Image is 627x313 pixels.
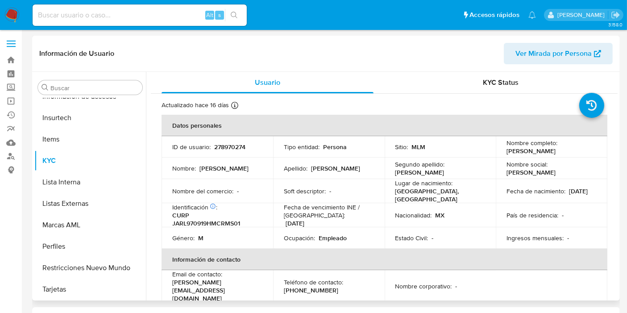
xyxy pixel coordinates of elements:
p: Teléfono de contacto : [284,278,343,286]
a: Salir [611,10,620,20]
p: Nombre completo : [507,139,557,147]
p: [PERSON_NAME] [507,147,556,155]
th: Información de contacto [162,249,607,270]
th: Datos personales [162,115,607,136]
button: Restricciones Nuevo Mundo [34,257,146,279]
button: Tarjetas [34,279,146,300]
p: [PERSON_NAME] [507,168,556,176]
p: [PERSON_NAME] [311,164,360,172]
p: Nombre del comercio : [172,187,233,195]
p: - [562,211,564,219]
p: [PERSON_NAME] [199,164,249,172]
button: search-icon [225,9,243,21]
span: s [218,11,221,19]
p: País de residencia : [507,211,558,219]
p: 278970274 [214,143,245,151]
input: Buscar [50,84,139,92]
p: MLM [412,143,426,151]
a: Notificaciones [528,11,536,19]
p: Nombre corporativo : [395,282,452,290]
button: Ver Mirada por Persona [504,43,613,64]
p: M [198,234,203,242]
span: Usuario [255,77,280,88]
p: Identificación : [172,203,217,211]
p: Tipo entidad : [284,143,320,151]
span: Ver Mirada por Persona [515,43,592,64]
p: Segundo apellido : [395,160,445,168]
span: Alt [206,11,213,19]
p: Ocupación : [284,234,315,242]
p: Apellido : [284,164,307,172]
p: Email de contacto : [172,270,222,278]
button: Buscar [42,84,49,91]
span: Accesos rápidos [469,10,519,20]
button: Marcas AML [34,214,146,236]
p: - [329,187,331,195]
p: ID de usuario : [172,143,211,151]
p: marianathalie.grajeda@mercadolibre.com.mx [557,11,608,19]
p: Nombre : [172,164,196,172]
p: [DATE] [569,187,588,195]
p: Estado Civil : [395,234,428,242]
input: Buscar usuario o caso... [33,9,247,21]
h1: Información de Usuario [39,49,114,58]
p: MX [436,211,445,219]
p: CURP JARL970919HMCRMS01 [172,211,259,227]
button: Listas Externas [34,193,146,214]
p: - [456,282,457,290]
p: Ingresos mensuales : [507,234,564,242]
p: Persona [323,143,347,151]
p: Nacionalidad : [395,211,432,219]
span: KYC Status [483,77,519,88]
p: Nombre social : [507,160,548,168]
p: Fecha de vencimiento INE / [GEOGRAPHIC_DATA] : [284,203,374,219]
button: KYC [34,150,146,171]
p: - [237,187,239,195]
p: [DATE] [286,219,304,227]
p: Género : [172,234,195,242]
p: Sitio : [395,143,408,151]
p: - [567,234,569,242]
p: [GEOGRAPHIC_DATA], [GEOGRAPHIC_DATA] [395,187,482,203]
p: Actualizado hace 16 días [162,101,229,109]
p: [PERSON_NAME] [395,168,444,176]
p: Lugar de nacimiento : [395,179,453,187]
p: [PHONE_NUMBER] [284,286,338,294]
p: Soft descriptor : [284,187,326,195]
button: Lista Interna [34,171,146,193]
button: Items [34,129,146,150]
p: [PERSON_NAME][EMAIL_ADDRESS][DOMAIN_NAME] [172,278,259,302]
p: Empleado [319,234,347,242]
button: Insurtech [34,107,146,129]
button: Perfiles [34,236,146,257]
p: Fecha de nacimiento : [507,187,565,195]
p: - [432,234,434,242]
